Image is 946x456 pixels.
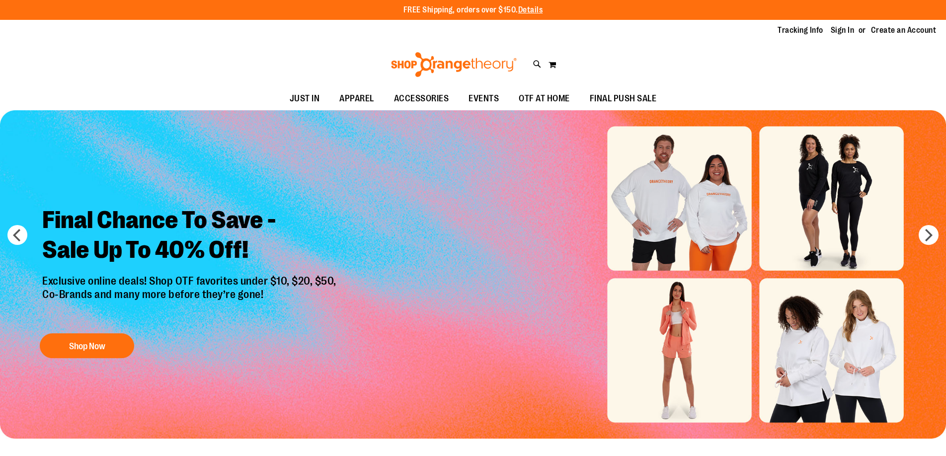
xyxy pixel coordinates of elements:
[390,52,518,77] img: Shop Orangetheory
[35,198,346,275] h2: Final Chance To Save - Sale Up To 40% Off!
[35,275,346,324] p: Exclusive online deals! Shop OTF favorites under $10, $20, $50, Co-Brands and many more before th...
[290,87,320,110] span: JUST IN
[394,87,449,110] span: ACCESSORIES
[871,25,937,36] a: Create an Account
[7,225,27,245] button: prev
[403,4,543,16] p: FREE Shipping, orders over $150.
[518,5,543,14] a: Details
[519,87,570,110] span: OTF AT HOME
[40,333,134,358] button: Shop Now
[469,87,499,110] span: EVENTS
[339,87,374,110] span: APPAREL
[919,225,939,245] button: next
[590,87,657,110] span: FINAL PUSH SALE
[35,198,346,364] a: Final Chance To Save -Sale Up To 40% Off! Exclusive online deals! Shop OTF favorites under $10, $...
[778,25,823,36] a: Tracking Info
[831,25,855,36] a: Sign In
